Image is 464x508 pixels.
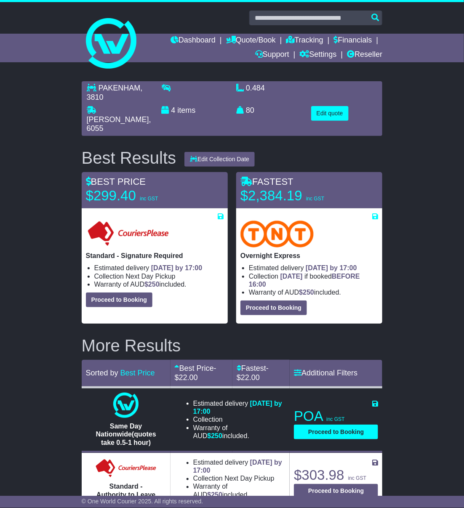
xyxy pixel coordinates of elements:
span: $ [207,492,222,499]
li: Collection [193,415,284,423]
div: Best Results [77,149,181,167]
span: BEFORE [332,273,360,280]
span: 0.484 [246,84,265,92]
span: [DATE] [280,273,303,280]
span: [DATE] by 17:00 [151,264,203,271]
a: Additional Filters [294,369,357,377]
a: Fastest- $22.00 [237,364,269,382]
p: Overnight Express [240,252,378,260]
li: Collection [193,475,284,483]
li: Estimated delivery [193,399,284,415]
li: Warranty of AUD included. [193,424,284,440]
span: [PERSON_NAME] [87,115,149,124]
li: Estimated delivery [249,264,378,272]
a: Support [255,48,289,62]
span: 22.00 [179,373,198,382]
span: , 6055 [87,115,151,133]
span: [DATE] by 17:00 [306,264,357,271]
span: Sorted by [86,369,118,377]
img: Couriers Please: Standard - Authority to Leave [94,459,157,479]
span: inc GST [348,476,366,481]
li: Estimated delivery [193,459,284,475]
a: Dashboard [171,34,216,48]
h2: More Results [82,336,383,355]
span: [DATE] by 17:00 [193,459,282,474]
a: Tracking [286,34,323,48]
li: Warranty of AUD included. [249,288,378,296]
button: Proceed to Booking [86,293,152,307]
a: Best Price- $22.00 [175,364,216,382]
span: $ [144,281,160,288]
li: Collection [94,272,224,280]
p: $2,384.19 [240,187,346,204]
span: , 3810 [87,84,143,101]
span: [DATE] by 17:00 [193,400,282,415]
span: inc GST [140,196,158,202]
img: One World Courier: Same Day Nationwide(quotes take 0.5-1 hour) [113,393,139,418]
button: Edit quote [311,106,349,121]
p: Standard - Signature Required [86,252,224,260]
span: - $ [237,364,269,382]
span: 250 [303,289,314,296]
span: Next Day Pickup [224,475,274,482]
p: $299.40 [86,187,191,204]
span: 250 [148,281,160,288]
span: PAKENHAM [99,84,141,92]
a: Quote/Book [226,34,276,48]
a: Settings [300,48,337,62]
span: items [177,106,195,114]
span: inc GST [306,196,324,202]
p: $303.98 [294,467,378,484]
span: FASTEST [240,176,293,187]
span: 16:00 [249,281,266,288]
span: Standard - Authority to Leave [96,483,155,498]
span: 250 [211,432,222,439]
span: - $ [175,364,216,382]
span: if booked [249,273,360,288]
span: Next Day Pickup [125,273,175,280]
img: Couriers Please: Standard - Signature Required [86,221,171,247]
span: 4 [171,106,175,114]
span: © One World Courier 2025. All rights reserved. [82,498,203,505]
span: 250 [211,492,222,499]
button: Proceed to Booking [240,301,307,315]
a: Best Price [120,369,155,377]
button: Edit Collection Date [184,152,255,167]
button: Proceed to Booking [294,484,378,499]
p: POA [294,408,378,425]
span: BEST PRICE [86,176,146,187]
li: Estimated delivery [94,264,224,272]
li: Warranty of AUD included. [193,483,284,499]
span: 22.00 [241,373,260,382]
span: Same Day Nationwide(quotes take 0.5-1 hour) [96,423,156,446]
li: Warranty of AUD included. [94,280,224,288]
a: Reseller [347,48,382,62]
a: Financials [334,34,372,48]
span: $ [299,289,314,296]
span: inc GST [326,416,344,422]
span: $ [207,432,222,439]
button: Proceed to Booking [294,425,378,439]
li: Collection [249,272,378,288]
span: 80 [246,106,254,114]
img: TNT Domestic: Overnight Express [240,221,314,247]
